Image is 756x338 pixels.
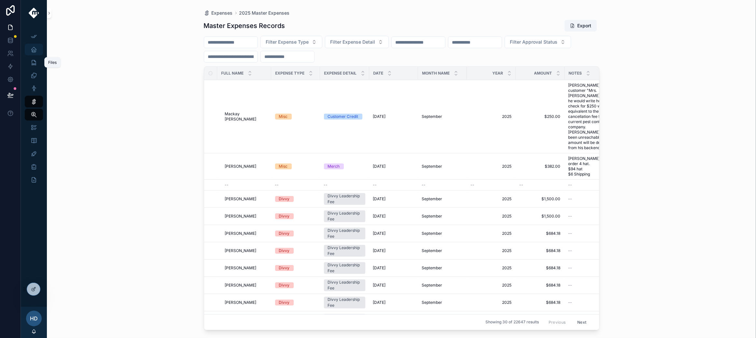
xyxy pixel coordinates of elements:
span: [DATE] [373,265,386,271]
a: September [422,300,463,305]
span: -- [373,182,377,188]
a: Divvy [275,282,316,288]
a: [PERSON_NAME] [225,196,267,202]
span: -- [568,248,572,253]
a: -- [568,265,615,271]
div: Divvy Leadership Fee [328,228,361,239]
a: [DATE] [373,114,414,119]
a: 2025 [471,283,512,288]
a: September [422,231,463,236]
a: Divvy [275,300,316,305]
a: Misc [275,114,316,120]
span: -- [568,196,572,202]
span: September [422,114,442,119]
span: Showing 30 of 22647 results [485,320,539,325]
a: 2025 [471,265,512,271]
a: September [422,164,463,169]
span: [DATE] [373,164,386,169]
span: $684.18 [520,248,561,253]
a: [PERSON_NAME] [225,231,267,236]
a: Divvy Leadership Fee [324,279,365,291]
div: Divvy [279,300,290,305]
span: Amount [534,71,552,76]
span: [PERSON_NAME] [225,248,257,253]
span: 2025 [471,300,512,305]
span: [PERSON_NAME] [225,265,257,271]
a: September [422,248,463,253]
a: -- [275,182,316,188]
a: [DATE] [373,164,414,169]
a: [DATE] [373,265,414,271]
a: $684.18 [520,231,561,236]
div: Divvy [279,248,290,254]
a: Divvy Leadership Fee [324,228,365,239]
a: -- [225,182,267,188]
span: 2025 [471,196,512,202]
button: Next [573,317,591,327]
a: 2025 Master Expenses [239,10,290,16]
div: Merch [328,163,340,169]
span: [PERSON_NAME] [225,231,257,236]
span: Expenses [212,10,233,16]
div: Divvy Leadership Fee [328,245,361,257]
span: -- [568,265,572,271]
a: $684.18 [520,265,561,271]
div: Misc [279,163,288,169]
span: September [422,248,442,253]
a: September [422,283,463,288]
span: -- [568,214,572,219]
a: -- [568,283,615,288]
a: -- [568,214,615,219]
a: Divvy [275,265,316,271]
img: App logo [29,8,39,18]
span: HD [30,315,38,322]
a: 2025 [471,114,512,119]
span: $250.00 [520,114,561,119]
a: [PERSON_NAME] hat order 4 hat. $94 hat $6 Shipping [568,156,615,177]
span: September [422,283,442,288]
a: [PERSON_NAME] [225,248,267,253]
a: [PERSON_NAME] [225,265,267,271]
a: Divvy Leadership Fee [324,297,365,308]
a: 2025 [471,248,512,253]
span: [DATE] [373,196,386,202]
span: [PERSON_NAME] told a customer "Mrs. [PERSON_NAME]" that he would write her a check for $250 which... [568,83,615,150]
div: Divvy [279,265,290,271]
span: -- [324,182,328,188]
div: scrollable content [21,26,47,194]
a: Customer Credit [324,114,365,120]
a: Divvy [275,196,316,202]
span: -- [568,283,572,288]
a: [PERSON_NAME] [225,300,267,305]
span: 2025 [471,214,512,219]
a: -- [568,231,615,236]
span: Month Name [422,71,450,76]
a: [DATE] [373,214,414,219]
button: Select Button [325,36,389,48]
a: September [422,265,463,271]
button: Select Button [260,36,322,48]
a: $684.18 [520,300,561,305]
a: -- [568,300,615,305]
a: -- [422,182,463,188]
a: Divvy Leadership Fee [324,245,365,257]
button: Export [565,20,597,32]
span: $1,500.00 [520,196,561,202]
span: Mackay [PERSON_NAME] [225,111,267,122]
a: -- [568,196,615,202]
span: Year [493,71,503,76]
a: [PERSON_NAME] [225,214,267,219]
a: [DATE] [373,248,414,253]
a: -- [520,182,561,188]
a: Divvy Leadership Fee [324,262,365,274]
a: [DATE] [373,196,414,202]
a: [PERSON_NAME] [225,283,267,288]
a: $684.18 [520,283,561,288]
div: Divvy [279,282,290,288]
span: -- [471,182,475,188]
div: Files [48,60,57,65]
